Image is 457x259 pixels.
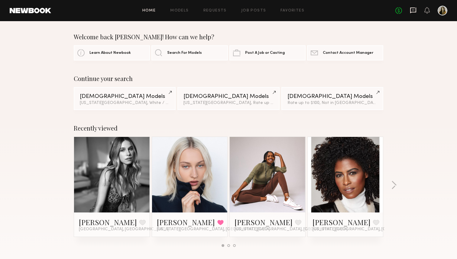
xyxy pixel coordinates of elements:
[287,101,377,105] div: Rate up to $100, Not in [GEOGRAPHIC_DATA]
[80,101,170,105] div: [US_STATE][GEOGRAPHIC_DATA], White / Caucasian
[74,45,150,60] a: Learn About Newbook
[235,217,293,227] a: [PERSON_NAME]
[79,217,137,227] a: [PERSON_NAME]
[151,45,228,60] a: Search For Models
[203,9,227,13] a: Requests
[183,94,273,99] div: [DEMOGRAPHIC_DATA] Models
[74,87,176,110] a: [DEMOGRAPHIC_DATA] Models[US_STATE][GEOGRAPHIC_DATA], White / Caucasian
[235,227,348,232] span: [US_STATE][GEOGRAPHIC_DATA], [GEOGRAPHIC_DATA]
[177,87,279,110] a: [DEMOGRAPHIC_DATA] Models[US_STATE][GEOGRAPHIC_DATA], Rate up to $100
[79,227,169,232] span: [GEOGRAPHIC_DATA], [GEOGRAPHIC_DATA]
[245,51,285,55] span: Post A Job or Casting
[142,9,156,13] a: Home
[307,45,383,60] a: Contact Account Manager
[170,9,189,13] a: Models
[280,9,304,13] a: Favorites
[80,94,170,99] div: [DEMOGRAPHIC_DATA] Models
[313,217,371,227] a: [PERSON_NAME]
[74,125,383,132] div: Recently viewed
[313,227,426,232] span: [US_STATE][GEOGRAPHIC_DATA], [GEOGRAPHIC_DATA]
[281,87,383,110] a: [DEMOGRAPHIC_DATA] ModelsRate up to $100, Not in [GEOGRAPHIC_DATA]
[74,33,383,40] div: Welcome back [PERSON_NAME]! How can we help?
[157,227,270,232] span: [US_STATE][GEOGRAPHIC_DATA], [GEOGRAPHIC_DATA]
[167,51,202,55] span: Search For Models
[74,75,383,82] div: Continue your search
[323,51,373,55] span: Contact Account Manager
[183,101,273,105] div: [US_STATE][GEOGRAPHIC_DATA], Rate up to $100
[89,51,131,55] span: Learn About Newbook
[229,45,306,60] a: Post A Job or Casting
[157,217,215,227] a: [PERSON_NAME]
[241,9,266,13] a: Job Posts
[287,94,377,99] div: [DEMOGRAPHIC_DATA] Models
